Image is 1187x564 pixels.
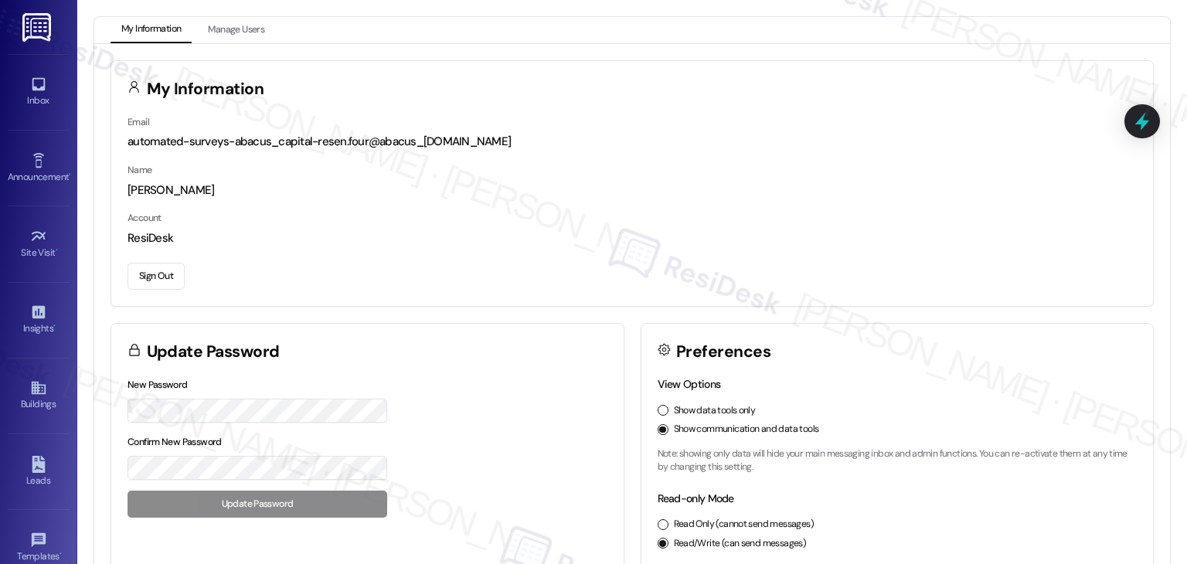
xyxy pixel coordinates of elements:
h3: Preferences [676,344,770,360]
label: Read Only (cannot send messages) [674,518,814,532]
a: Leads [8,451,70,493]
img: ResiDesk Logo [22,13,54,42]
div: ResiDesk [128,230,1137,246]
a: Inbox [8,71,70,113]
a: Buildings [8,375,70,416]
label: Show communication and data tools [674,423,819,437]
h3: Update Password [147,344,280,360]
label: New Password [128,379,188,391]
label: Confirm New Password [128,436,222,448]
label: Email [128,116,149,128]
label: View Options [658,377,721,391]
p: Note: showing only data will hide your main messaging inbox and admin functions. You can re-activ... [658,447,1138,474]
span: • [56,245,58,256]
h3: My Information [147,81,264,97]
span: • [60,549,62,559]
label: Account [128,212,162,224]
button: Manage Users [197,17,275,43]
label: Read-only Mode [658,491,734,505]
label: Show data tools only [674,404,756,418]
div: automated-surveys-abacus_capital-resen.four@abacus_[DOMAIN_NAME] [128,134,1137,150]
label: Name [128,164,152,176]
span: • [69,169,71,180]
a: Insights • [8,299,70,341]
button: My Information [111,17,192,43]
div: [PERSON_NAME] [128,182,1137,199]
span: • [53,321,56,331]
label: Read/Write (can send messages) [674,537,807,551]
button: Sign Out [128,263,185,290]
a: Site Visit • [8,223,70,265]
